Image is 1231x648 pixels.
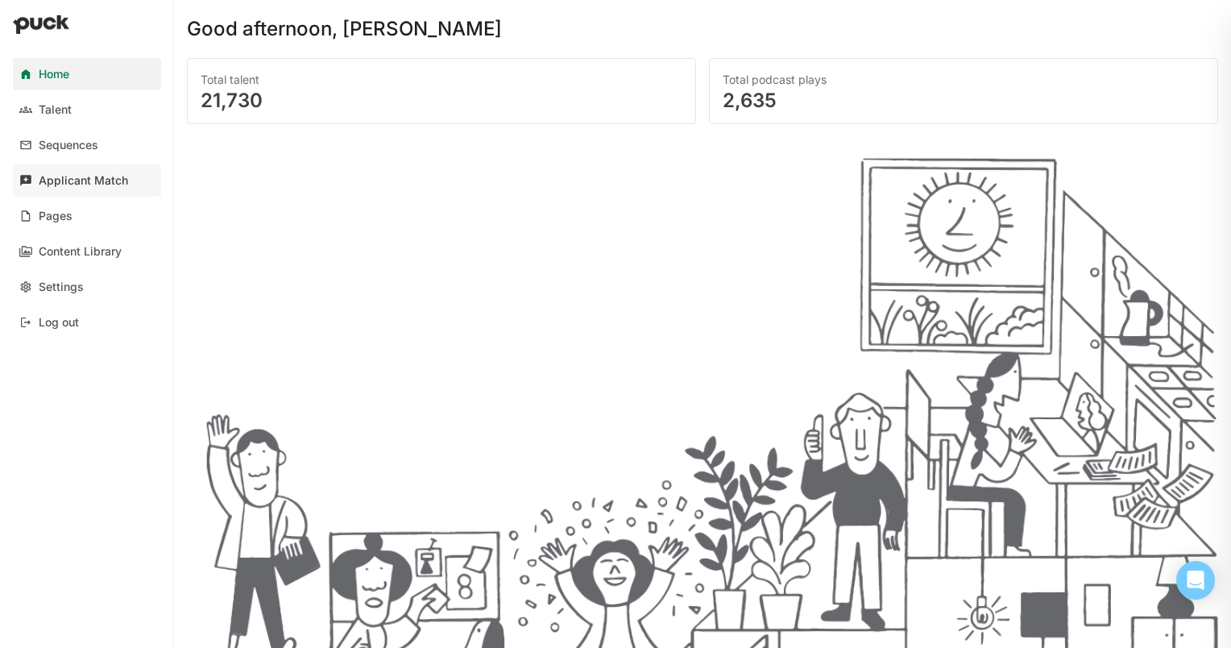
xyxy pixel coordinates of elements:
[39,68,69,81] div: Home
[13,271,161,303] a: Settings
[13,164,161,197] a: Applicant Match
[39,139,98,152] div: Sequences
[39,280,84,294] div: Settings
[13,200,161,232] a: Pages
[39,174,128,188] div: Applicant Match
[13,235,161,268] a: Content Library
[201,91,682,110] div: 21,730
[201,72,682,88] div: Total talent
[723,72,1204,88] div: Total podcast plays
[187,19,502,39] div: Good afternoon, [PERSON_NAME]
[39,103,72,117] div: Talent
[13,58,161,90] a: Home
[1176,561,1215,600] div: Open Intercom Messenger
[13,93,161,126] a: Talent
[723,91,1204,110] div: 2,635
[39,316,79,330] div: Log out
[13,129,161,161] a: Sequences
[39,210,73,223] div: Pages
[39,245,122,259] div: Content Library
